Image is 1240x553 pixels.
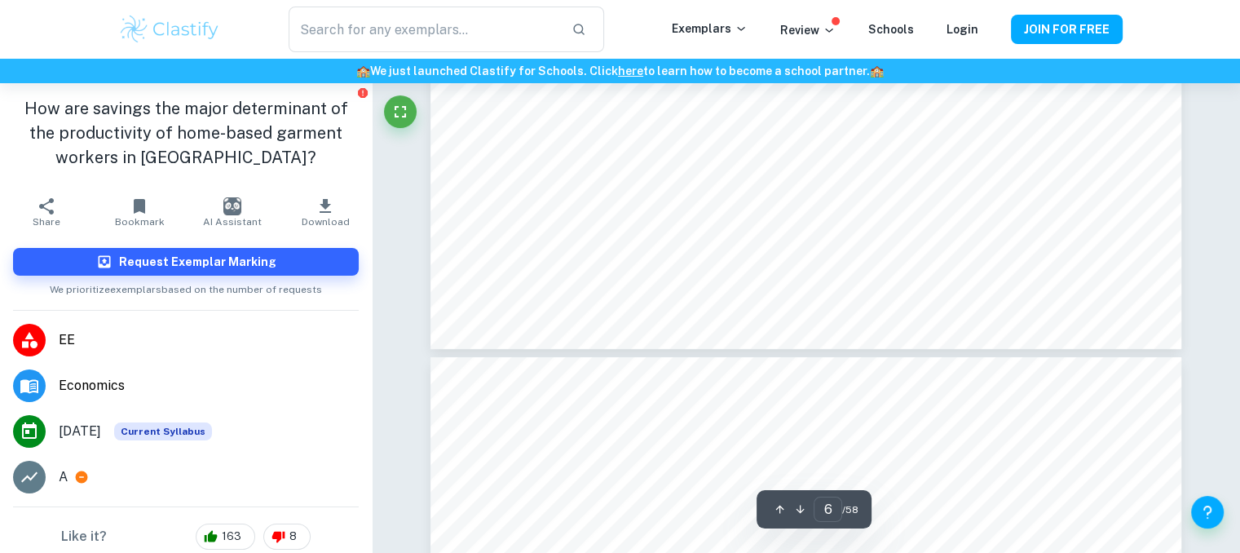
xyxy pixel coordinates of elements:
[59,376,359,396] span: Economics
[618,64,643,77] a: here
[356,86,368,99] button: Report issue
[868,23,914,36] a: Schools
[203,216,262,228] span: AI Assistant
[780,21,836,39] p: Review
[119,253,276,271] h6: Request Exemplar Marking
[280,529,306,545] span: 8
[1011,15,1123,44] button: JOIN FOR FREE
[115,216,165,228] span: Bookmark
[33,216,60,228] span: Share
[870,64,884,77] span: 🏫
[196,524,255,550] div: 163
[302,216,350,228] span: Download
[3,62,1237,80] h6: We just launched Clastify for Schools. Click to learn how to become a school partner.
[186,189,279,235] button: AI Assistant
[114,422,212,440] div: This exemplar is based on the current syllabus. Feel free to refer to it for inspiration/ideas wh...
[223,197,241,215] img: AI Assistant
[13,96,359,170] h1: How are savings the major determinant of the productivity of home-based garment workers in [GEOGR...
[114,422,212,440] span: Current Syllabus
[93,189,186,235] button: Bookmark
[59,422,101,441] span: [DATE]
[1191,496,1224,529] button: Help and Feedback
[356,64,370,77] span: 🏫
[213,529,250,545] span: 163
[842,502,858,517] span: / 58
[118,13,222,46] img: Clastify logo
[384,95,417,128] button: Fullscreen
[263,524,311,550] div: 8
[59,330,359,350] span: EE
[59,467,68,487] p: A
[50,276,322,297] span: We prioritize exemplars based on the number of requests
[289,7,558,52] input: Search for any exemplars...
[61,527,107,546] h6: Like it?
[947,23,978,36] a: Login
[672,20,748,38] p: Exemplars
[13,248,359,276] button: Request Exemplar Marking
[279,189,372,235] button: Download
